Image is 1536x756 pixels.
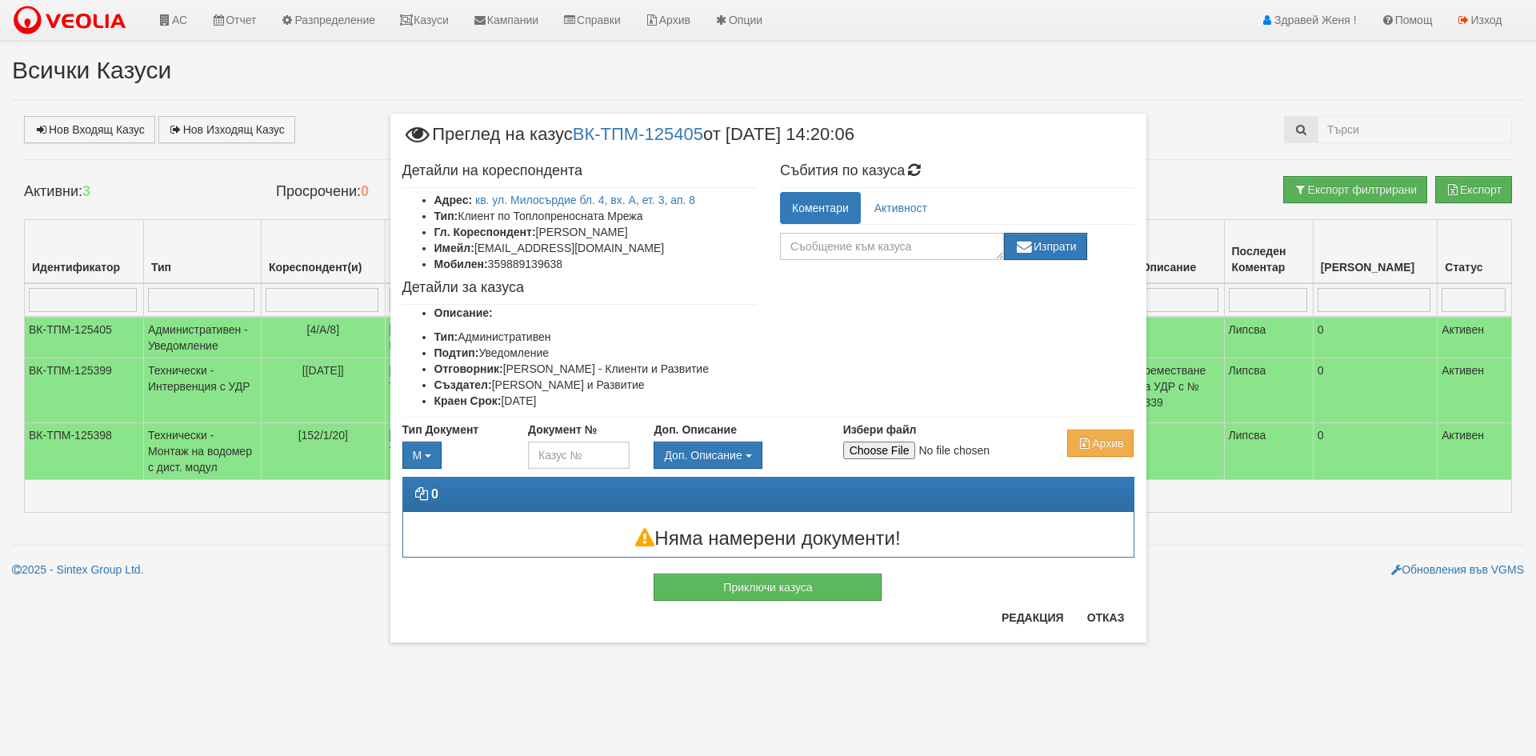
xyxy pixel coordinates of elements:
[434,329,757,345] li: Административен
[434,378,492,391] b: Създател:
[402,280,757,296] h4: Детайли за казуса
[528,442,630,469] input: Казус №
[654,442,818,469] div: Двоен клик, за изчистване на избраната стойност.
[402,422,479,438] label: Тип Документ
[402,442,504,469] div: Двоен клик, за изчистване на избраната стойност.
[573,124,703,144] a: ВК-ТПМ-125405
[992,605,1074,630] button: Редакция
[434,256,757,272] li: 359889139638
[1078,605,1134,630] button: Отказ
[434,210,458,222] b: Тип:
[402,163,757,179] h4: Детайли на кореспондента
[434,330,458,343] b: Тип:
[431,487,438,501] strong: 0
[528,422,597,438] label: Документ №
[434,194,473,206] b: Адрес:
[434,346,479,359] b: Подтип:
[402,442,442,469] button: М
[654,442,762,469] button: Доп. Описание
[434,393,757,409] li: [DATE]
[1004,233,1087,260] button: Изпрати
[434,306,493,319] b: Описание:
[475,194,695,206] a: кв. ул. Милосърдие бл. 4, вх. А, ет. 3, ап. 8
[434,394,502,407] b: Краен Срок:
[780,192,861,224] a: Коментари
[434,362,503,375] b: Отговорник:
[403,528,1134,549] h3: Няма намерени документи!
[843,422,917,438] label: Избери файл
[434,345,757,361] li: Уведомление
[434,224,757,240] li: [PERSON_NAME]
[413,449,422,462] span: М
[862,192,939,224] a: Активност
[654,574,882,601] button: Приключи казуса
[1067,430,1134,457] button: Архив
[434,226,536,238] b: Гл. Кореспондент:
[654,422,736,438] label: Доп. Описание
[434,208,757,224] li: Клиент по Топлопреносната Мрежа
[434,361,757,377] li: [PERSON_NAME] - Клиенти и Развитие
[434,242,474,254] b: Имейл:
[402,126,854,155] span: Преглед на казус от [DATE] 14:20:06
[434,377,757,393] li: [PERSON_NAME] и Развитие
[664,449,742,462] span: Доп. Описание
[434,258,488,270] b: Мобилен:
[434,240,757,256] li: [EMAIL_ADDRESS][DOMAIN_NAME]
[780,163,1134,179] h4: Събития по казуса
